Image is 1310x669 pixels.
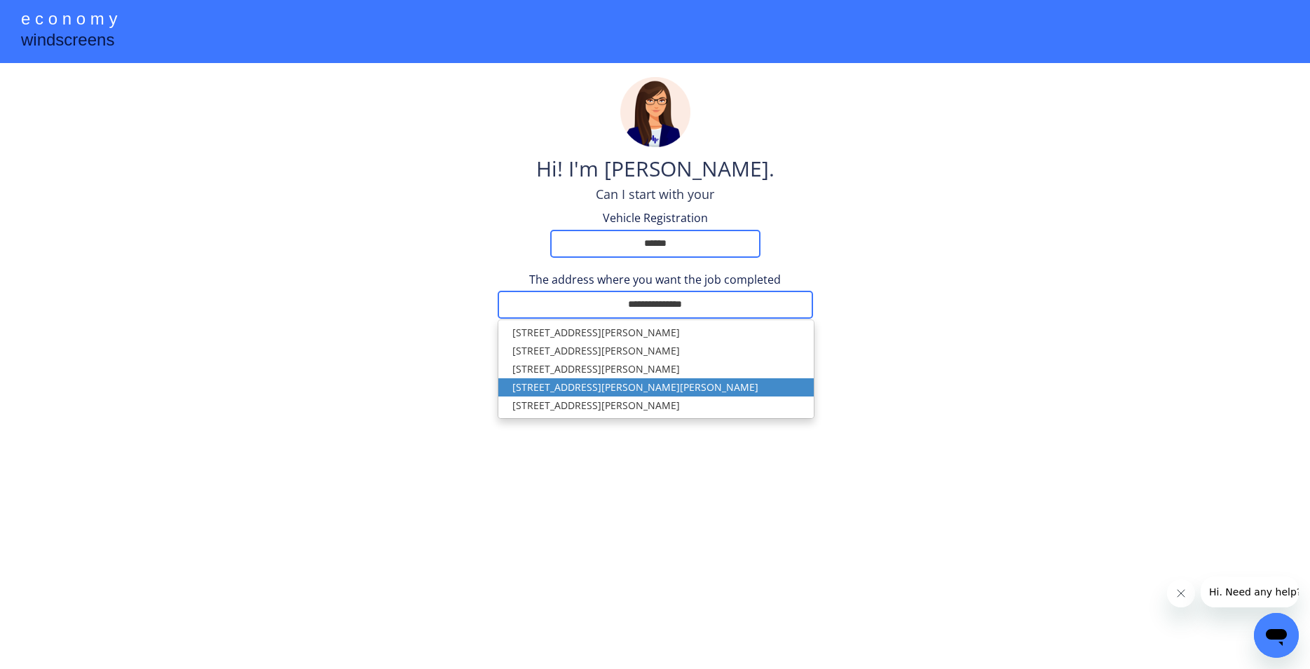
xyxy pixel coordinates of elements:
span: Hi. Need any help? [8,10,101,21]
p: [STREET_ADDRESS][PERSON_NAME][PERSON_NAME] [498,378,814,396]
p: [STREET_ADDRESS][PERSON_NAME] [498,396,814,415]
div: windscreens [21,28,114,55]
div: Hi! I'm [PERSON_NAME]. [536,154,775,186]
iframe: Button to launch messaging window [1254,613,1299,658]
div: e c o n o m y [21,7,117,34]
iframe: Close message [1167,579,1195,607]
div: Vehicle Registration [585,210,725,226]
iframe: Message from company [1201,577,1299,607]
img: madeline.png [620,77,690,147]
p: [STREET_ADDRESS][PERSON_NAME] [498,324,814,342]
p: [STREET_ADDRESS][PERSON_NAME] [498,342,814,360]
div: Can I start with your [596,186,714,203]
div: The address where you want the job completed [498,272,813,287]
p: [STREET_ADDRESS][PERSON_NAME] [498,360,814,378]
